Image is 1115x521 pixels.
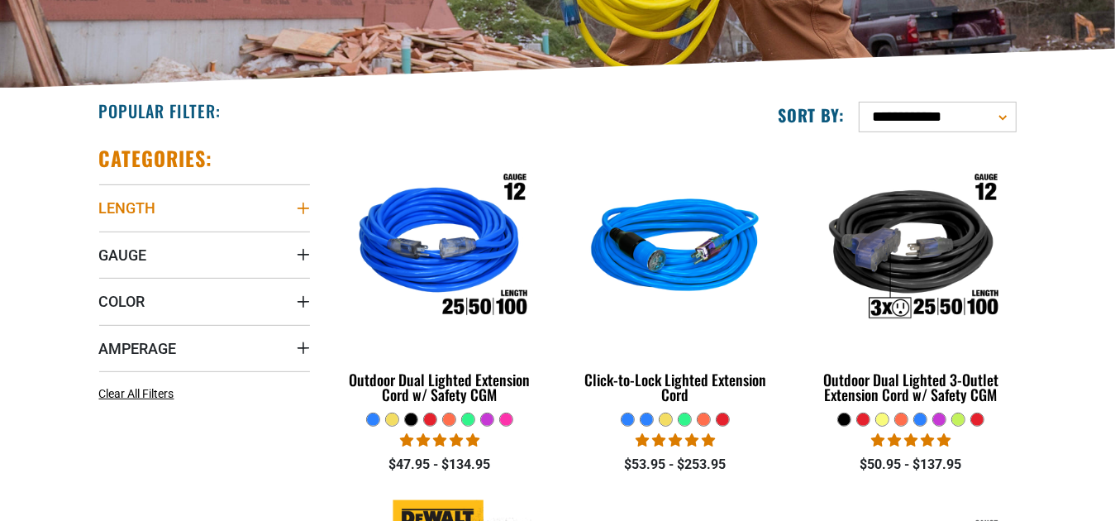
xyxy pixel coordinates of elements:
img: Outdoor Dual Lighted Extension Cord w/ Safety CGM [336,154,544,344]
label: Sort by: [778,104,846,126]
div: Outdoor Dual Lighted 3-Outlet Extension Cord w/ Safety CGM [805,372,1016,402]
a: Outdoor Dual Lighted 3-Outlet Extension Cord w/ Safety CGM Outdoor Dual Lighted 3-Outlet Extensio... [805,146,1016,412]
span: 4.87 stars [636,433,715,448]
div: Click-to-Lock Lighted Extension Cord [569,372,780,402]
img: Outdoor Dual Lighted 3-Outlet Extension Cord w/ Safety CGM [807,154,1015,344]
div: $50.95 - $137.95 [805,455,1016,475]
h2: Categories: [99,146,213,171]
a: Clear All Filters [99,385,181,403]
span: 4.80 stars [871,433,951,448]
summary: Color [99,278,310,324]
span: Length [99,198,156,217]
div: Outdoor Dual Lighted Extension Cord w/ Safety CGM [335,372,546,402]
summary: Amperage [99,325,310,371]
span: Gauge [99,246,147,265]
span: 4.81 stars [400,433,479,448]
span: Color [99,292,145,311]
summary: Gauge [99,232,310,278]
a: Outdoor Dual Lighted Extension Cord w/ Safety CGM Outdoor Dual Lighted Extension Cord w/ Safety CGM [335,146,546,412]
summary: Length [99,184,310,231]
img: blue [571,154,779,344]
span: Amperage [99,339,177,358]
h2: Popular Filter: [99,100,221,122]
span: Clear All Filters [99,387,174,400]
div: $53.95 - $253.95 [569,455,780,475]
div: $47.95 - $134.95 [335,455,546,475]
a: blue Click-to-Lock Lighted Extension Cord [569,146,780,412]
